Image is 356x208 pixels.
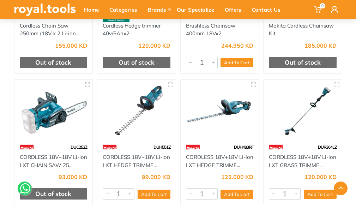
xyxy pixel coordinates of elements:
[14,4,76,16] img: royal.tools Logo
[103,22,161,37] a: Cordless Hedge trimmer 40v/5Ahx2
[55,43,87,48] div: 155.000 KD
[186,141,200,153] img: 42.webp
[221,58,253,67] button: Add To Cart
[221,174,253,180] div: 122.000 KD
[138,43,170,48] div: 120.000 KD
[59,174,87,180] div: 93.000 KD
[186,85,254,136] img: Royal Tools - CORDLESS 18V+18V Li-ion LXT HEDGE TRIMMER 480mm 3.0Ah
[304,174,337,180] div: 120.000 KD
[103,85,170,136] img: Royal Tools - CORDLESS 18V+18V Li-ion LXT HEDGE TRIMMER 550mm
[269,154,336,168] a: CORDLESS 18V+18V Li-ion LXT GRASS TRIMME...
[20,57,88,68] div: Out of stock
[318,144,337,150] span: DUR364LZ
[186,154,253,168] a: CORDLESS 18V+18V Li-ion LXT HEDGE TRIMME...
[269,22,334,37] a: Makita Cordless Chainsaw Kit
[145,2,174,17] div: Brands
[249,2,288,17] div: Contact Us
[269,141,283,153] img: 42.webp
[222,2,249,17] div: Offers
[234,144,253,150] span: DUH483RF
[20,141,34,153] img: 42.webp
[20,22,79,37] a: Cordless Chain Saw 250mm (18V x 2 Li-ion...
[269,85,337,136] img: Royal Tools - CORDLESS 18V+18V Li-ion LXT GRASS TRIMMER
[320,3,325,8] span: 0
[81,2,106,17] div: Home
[103,154,170,168] a: CORDLESS 18V+18V Li-ion LXT HEDGE TRIMME...
[304,43,337,48] div: 185.000 KD
[153,144,170,150] span: DUH551Z
[221,43,253,48] div: 244.950 KD
[142,174,170,180] div: 99.000 KD
[174,2,222,17] div: Our Specialize
[186,22,235,37] a: Brushless Chainsaw 400mm 18Vx2
[71,144,87,150] span: DUC252Z
[103,141,117,153] img: 42.webp
[106,2,145,17] div: Categories
[269,57,337,68] div: Out of stock
[20,154,87,168] a: CORDLESS 18V+18V Li-ion LXT CHAIN SAW 25...
[20,85,88,136] img: Royal Tools - CORDLESS 18V+18V Li-ion LXT CHAIN SAW 250mm
[103,57,170,68] div: Out of stock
